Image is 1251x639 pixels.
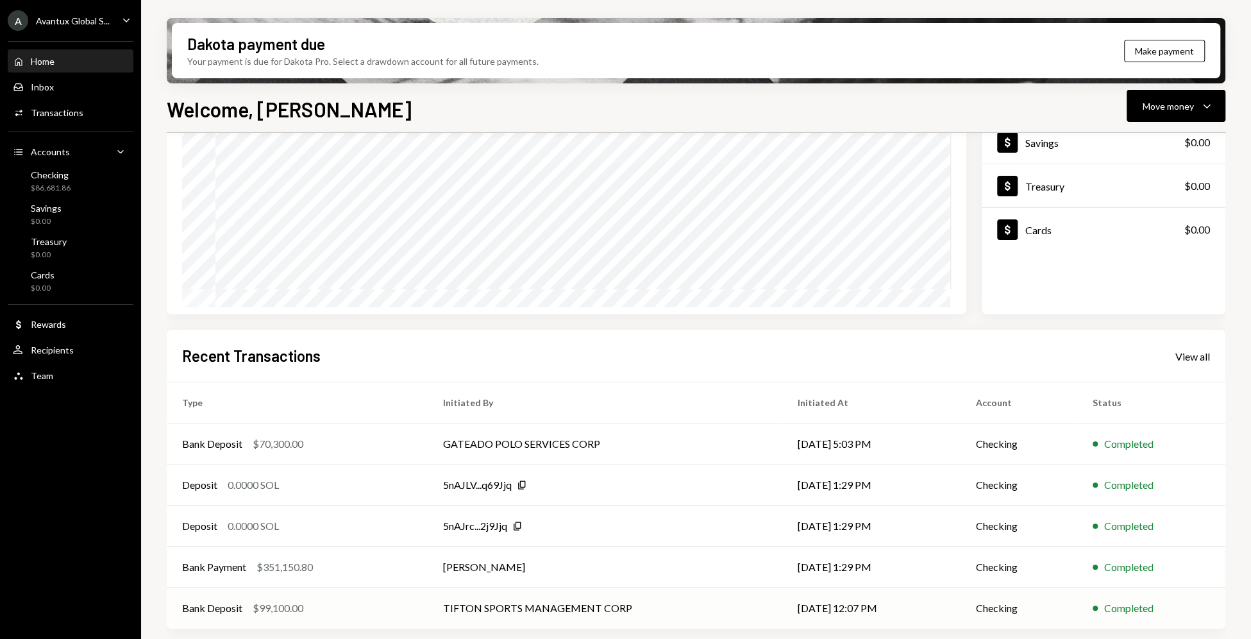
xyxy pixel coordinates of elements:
[782,506,961,547] td: [DATE] 1:29 PM
[31,146,70,157] div: Accounts
[31,283,55,294] div: $0.00
[8,75,133,98] a: Inbox
[982,121,1225,164] a: Savings$0.00
[182,559,246,575] div: Bank Payment
[31,269,55,280] div: Cards
[1143,99,1194,113] div: Move money
[428,547,783,588] td: [PERSON_NAME]
[31,183,71,194] div: $86,681.86
[961,464,1077,506] td: Checking
[8,140,133,163] a: Accounts
[1025,224,1052,236] div: Cards
[31,107,83,118] div: Transactions
[31,250,67,260] div: $0.00
[961,588,1077,629] td: Checking
[1184,222,1210,237] div: $0.00
[8,266,133,296] a: Cards$0.00
[1127,90,1225,122] button: Move money
[782,382,961,423] th: Initiated At
[167,382,428,423] th: Type
[1104,518,1154,534] div: Completed
[1104,477,1154,493] div: Completed
[8,364,133,387] a: Team
[1175,350,1210,363] div: View all
[31,319,66,330] div: Rewards
[31,81,54,92] div: Inbox
[8,101,133,124] a: Transactions
[1184,178,1210,194] div: $0.00
[8,338,133,361] a: Recipients
[782,423,961,464] td: [DATE] 5:03 PM
[8,49,133,72] a: Home
[1175,349,1210,363] a: View all
[31,203,62,214] div: Savings
[187,55,539,68] div: Your payment is due for Dakota Pro. Select a drawdown account for all future payments.
[8,10,28,31] div: A
[253,436,303,452] div: $70,300.00
[1124,40,1205,62] button: Make payment
[8,232,133,263] a: Treasury$0.00
[8,166,133,196] a: Checking$86,681.86
[31,56,55,67] div: Home
[182,436,242,452] div: Bank Deposit
[443,518,507,534] div: 5nAJrc...2j9Jjq
[428,588,783,629] td: TIFTON SPORTS MANAGEMENT CORP
[1025,137,1059,149] div: Savings
[31,216,62,227] div: $0.00
[428,382,783,423] th: Initiated By
[1025,180,1064,192] div: Treasury
[782,588,961,629] td: [DATE] 12:07 PM
[182,477,217,493] div: Deposit
[182,601,242,616] div: Bank Deposit
[8,312,133,336] a: Rewards
[31,169,71,180] div: Checking
[1104,559,1154,575] div: Completed
[1184,135,1210,150] div: $0.00
[443,477,512,493] div: 5nAJLV...q69Jjq
[1104,436,1154,452] div: Completed
[256,559,313,575] div: $351,150.80
[253,601,303,616] div: $99,100.00
[8,199,133,230] a: Savings$0.00
[782,464,961,506] td: [DATE] 1:29 PM
[982,164,1225,207] a: Treasury$0.00
[36,15,110,26] div: Avantux Global S...
[31,370,53,381] div: Team
[31,345,74,355] div: Recipients
[167,96,412,122] h1: Welcome, [PERSON_NAME]
[428,423,783,464] td: GATEADO POLO SERVICES CORP
[961,506,1077,547] td: Checking
[961,547,1077,588] td: Checking
[228,518,279,534] div: 0.0000 SOL
[1104,601,1154,616] div: Completed
[31,236,67,247] div: Treasury
[961,423,1077,464] td: Checking
[182,518,217,534] div: Deposit
[1077,382,1225,423] th: Status
[782,547,961,588] td: [DATE] 1:29 PM
[187,33,325,55] div: Dakota payment due
[982,208,1225,251] a: Cards$0.00
[961,382,1077,423] th: Account
[228,477,279,493] div: 0.0000 SOL
[182,345,321,366] h2: Recent Transactions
